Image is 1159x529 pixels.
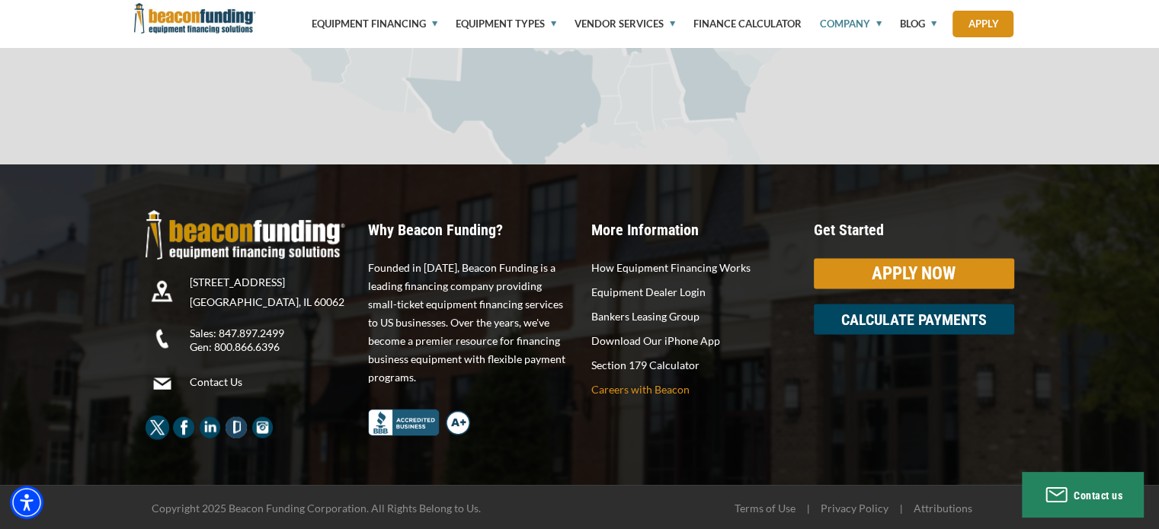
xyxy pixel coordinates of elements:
a: Terms of Use [735,501,796,514]
p: [STREET_ADDRESS] [190,275,357,288]
p: Founded in [DATE], Beacon Funding is a leading financing company providing small-ticket equipment... [368,258,568,386]
a: Equipment Dealer Login [591,282,792,301]
a: Attributions [914,501,972,514]
a: Beacon Funding twitter - open in a new tab [146,420,170,432]
a: Careers with Beacon [591,380,792,398]
p: Get Started [814,221,1014,237]
img: Beacon Funding Facebook [171,415,196,439]
a: Section 179 Calculator [591,355,792,374]
a: Beacon Funding Instagram - open in a new tab [251,420,275,432]
a: Beacon Funding Corporation [134,11,256,24]
img: Beacon Funding location [146,275,178,308]
a: Beacon Funding LinkedIn - open in a new tab [198,420,223,432]
img: Beacon Funding Logo [146,210,346,260]
div: Accessibility Menu [10,486,43,519]
a: Beacon Funding Glassdoor - open in a new tab [224,420,248,432]
span: Contact us [1074,489,1122,502]
a: CALCULATE PAYMENTS [814,304,1014,334]
p: Why Beacon Funding? [368,221,568,237]
img: Beacon Funding Phone [146,322,178,355]
a: APPLY NOW [814,258,1014,288]
a: Download Our iPhone App [591,331,792,349]
img: Beacon Funding Instagram [251,415,275,439]
img: Beacon Funding Corporation [134,3,256,33]
p: More Information [591,221,792,237]
a: Better Business Bureau Complaint Free A+ Rating Beacon Funding - open in a new tab [368,406,470,419]
img: Beacon Funding Email [146,367,178,400]
button: Contact us [1022,472,1144,518]
a: Beacon Funding Facebook - open in a new tab [171,420,196,432]
a: Contact Us [190,374,357,388]
a: How Equipment Financing Works [591,258,792,276]
p: [GEOGRAPHIC_DATA], IL 60062 [190,295,357,308]
a: Bankers Leasing Group [591,307,792,325]
img: Better Business Bureau Complaint Free A+ Rating Beacon Funding [368,409,470,435]
img: Beacon Funding LinkedIn [198,415,223,439]
span: | [891,502,911,514]
span: | [798,502,818,514]
p: Sales: 847.897.2499 Gen: 800.866.6396 [190,326,357,353]
a: Apply [952,11,1013,37]
img: Beacon Funding Glassdoor [224,415,248,439]
img: Beacon Funding twitter [146,415,170,439]
span: Copyright 2025 Beacon Funding Corporation. All Rights Belong to Us. [152,501,481,514]
a: Privacy Policy [821,501,888,514]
